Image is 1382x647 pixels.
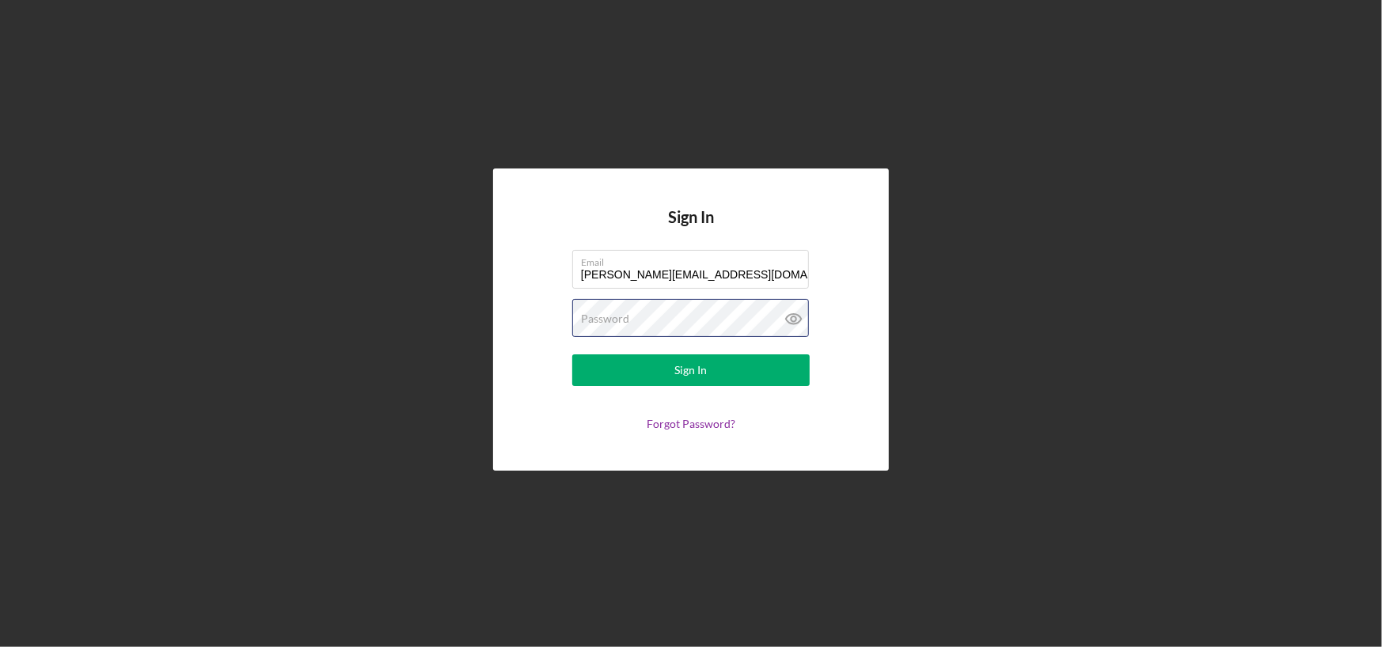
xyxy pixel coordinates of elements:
[675,354,708,386] div: Sign In
[581,251,809,268] label: Email
[581,312,629,325] label: Password
[647,417,735,430] a: Forgot Password?
[572,354,810,386] button: Sign In
[668,208,714,250] h4: Sign In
